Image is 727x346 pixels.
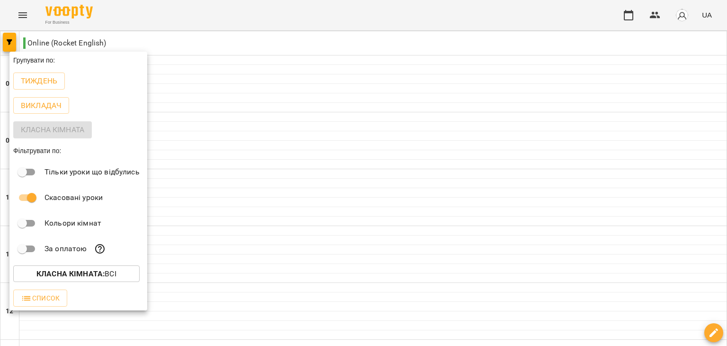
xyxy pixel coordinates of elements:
[9,142,147,159] div: Фільтрувати по:
[36,269,105,278] b: Класна кімната :
[13,73,65,90] button: Тиждень
[44,192,103,203] p: Скасовані уроки
[13,97,69,114] button: Викладач
[44,243,87,255] p: За оплатою
[44,218,101,229] p: Кольори кімнат
[9,52,147,69] div: Групувати по:
[13,265,140,282] button: Класна кімната:Всі
[21,292,60,304] span: Список
[21,75,57,87] p: Тиждень
[44,166,140,178] p: Тільки уроки що відбулись
[13,290,67,307] button: Список
[36,268,116,280] p: Всі
[21,100,62,111] p: Викладач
